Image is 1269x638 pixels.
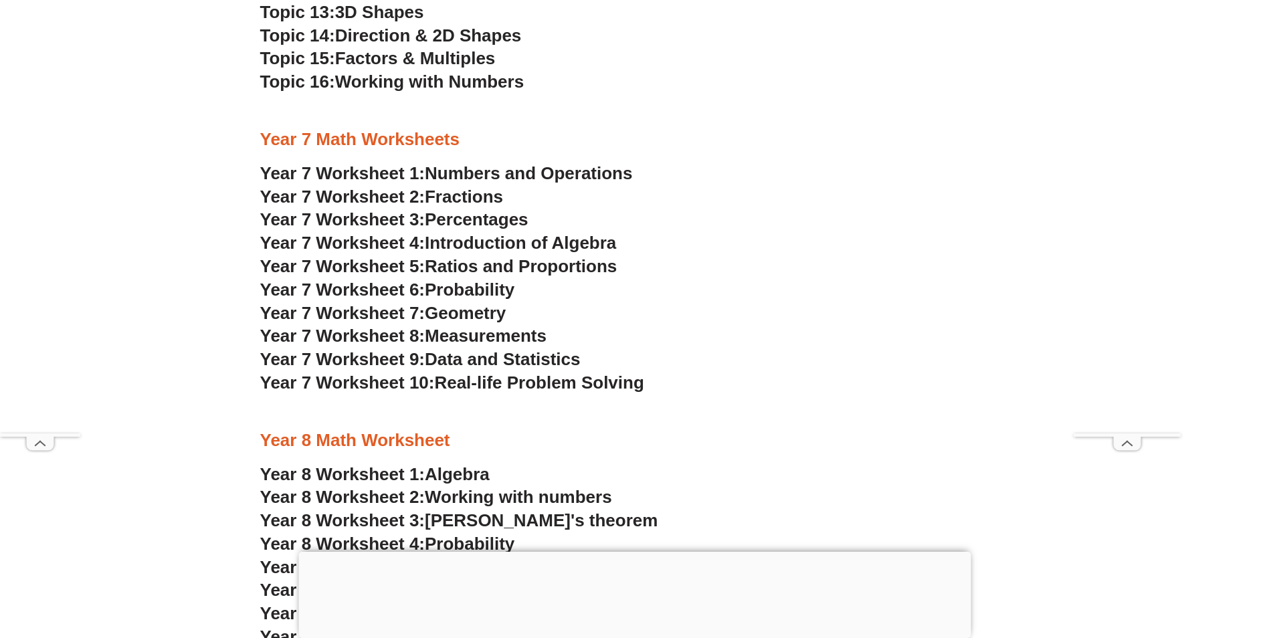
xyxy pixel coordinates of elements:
[260,25,335,45] span: Topic 14:
[260,2,424,22] a: Topic 13:3D Shapes
[434,373,644,393] span: Real-life Problem Solving
[260,373,435,393] span: Year 7 Worksheet 10:
[1074,32,1181,433] iframe: Advertisement
[260,72,335,92] span: Topic 16:
[260,256,425,276] span: Year 7 Worksheet 5:
[260,373,644,393] a: Year 7 Worksheet 10:Real-life Problem Solving
[425,280,514,300] span: Probability
[260,580,509,600] a: Year 8 Worksheet 6:Equations
[335,72,524,92] span: Working with Numbers
[425,256,617,276] span: Ratios and Proportions
[260,487,425,507] span: Year 8 Worksheet 2:
[335,48,496,68] span: Factors & Multiples
[425,487,612,507] span: Working with numbers
[260,2,335,22] span: Topic 13:
[425,510,658,530] span: [PERSON_NAME]'s theorem
[260,580,425,600] span: Year 8 Worksheet 6:
[260,510,425,530] span: Year 8 Worksheet 3:
[425,187,503,207] span: Fractions
[425,464,490,484] span: Algebra
[335,25,522,45] span: Direction & 2D Shapes
[260,557,648,577] a: Year 8 Worksheet 5:Fractions and Percentages
[260,256,617,276] a: Year 7 Worksheet 5:Ratios and Proportions
[260,163,425,183] span: Year 7 Worksheet 1:
[260,326,425,346] span: Year 7 Worksheet 8:
[260,487,612,507] a: Year 8 Worksheet 2:Working with numbers
[425,233,616,253] span: Introduction of Algebra
[260,209,528,229] a: Year 7 Worksheet 3:Percentages
[260,187,503,207] a: Year 7 Worksheet 2:Fractions
[260,25,522,45] a: Topic 14:Direction & 2D Shapes
[260,233,617,253] a: Year 7 Worksheet 4:Introduction of Algebra
[260,163,633,183] a: Year 7 Worksheet 1:Numbers and Operations
[425,209,528,229] span: Percentages
[260,233,425,253] span: Year 7 Worksheet 4:
[260,464,425,484] span: Year 8 Worksheet 1:
[260,464,490,484] a: Year 8 Worksheet 1:Algebra
[260,349,581,369] a: Year 7 Worksheet 9:Data and Statistics
[425,163,632,183] span: Numbers and Operations
[335,2,424,22] span: 3D Shapes
[260,280,425,300] span: Year 7 Worksheet 6:
[260,429,1009,452] h3: Year 8 Math Worksheet
[1202,515,1269,638] iframe: Chat Widget
[298,552,971,635] iframe: Advertisement
[260,534,425,554] span: Year 8 Worksheet 4:
[260,187,425,207] span: Year 7 Worksheet 2:
[425,349,581,369] span: Data and Statistics
[260,209,425,229] span: Year 7 Worksheet 3:
[425,534,514,554] span: Probability
[260,48,335,68] span: Topic 15:
[260,534,515,554] a: Year 8 Worksheet 4:Probability
[260,303,506,323] a: Year 7 Worksheet 7:Geometry
[425,326,547,346] span: Measurements
[260,72,524,92] a: Topic 16:Working with Numbers
[260,280,515,300] a: Year 7 Worksheet 6:Probability
[425,303,506,323] span: Geometry
[260,349,425,369] span: Year 7 Worksheet 9:
[260,128,1009,151] h3: Year 7 Math Worksheets
[260,48,496,68] a: Topic 15:Factors & Multiples
[260,510,658,530] a: Year 8 Worksheet 3:[PERSON_NAME]'s theorem
[260,303,425,323] span: Year 7 Worksheet 7:
[260,557,425,577] span: Year 8 Worksheet 5:
[260,603,616,623] a: Year 8 Worksheet 7:Ratios, Rates and Time
[260,603,425,623] span: Year 8 Worksheet 7:
[260,326,547,346] a: Year 7 Worksheet 8:Measurements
